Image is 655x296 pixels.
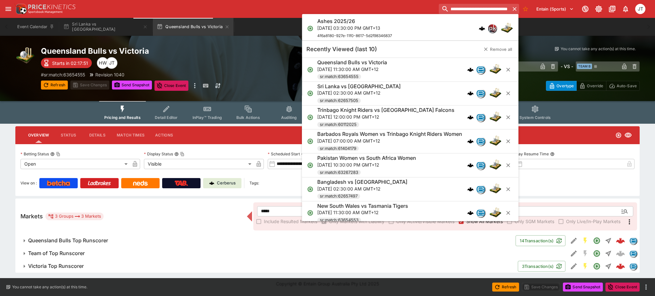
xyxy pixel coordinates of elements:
[467,114,474,121] div: cerberus
[203,178,241,188] a: Cerberus
[614,260,627,273] a: c9c2872e-0714-41ea-b370-4a5e44425f84
[154,81,189,91] button: Close Event
[568,235,580,246] button: Edit Detail
[614,234,627,247] a: 3d56ddd6-556e-445a-aaef-25a4595e8edf
[307,25,313,32] svg: Open
[307,90,313,97] svg: Open
[630,263,637,270] img: betradar
[439,4,510,14] input: search
[476,113,485,122] div: betradar
[317,66,387,72] p: [DATE] 11:30:00 AM GMT+12
[476,208,485,217] div: betradar
[106,57,117,69] div: Joshua Thomson
[48,213,101,220] div: 3 Groups 3 Markets
[489,135,502,148] img: cricket.png
[20,213,43,220] h5: Markets
[317,155,416,161] h6: Pakistan Women vs South Africa Women
[467,66,474,73] div: cerberus
[563,283,603,292] button: Send Snapshot
[593,250,601,257] svg: Open
[591,248,603,259] button: Open
[624,131,632,139] svg: Visible
[489,63,502,76] img: cricket.png
[112,81,152,90] button: Send Snapshot
[209,181,214,186] img: Cerberus
[301,152,306,156] button: Scheduled StartCopy To Clipboard
[193,115,222,120] span: InPlay™ Trading
[54,128,83,143] button: Status
[281,115,297,120] span: Auditing
[615,132,622,138] svg: Open
[635,4,645,14] div: Joshua Thomson
[642,283,650,291] button: more
[629,237,637,245] div: betradar
[480,44,516,54] button: Remove all
[515,151,549,157] p: Play Resume Time
[476,137,485,146] div: betradar
[41,46,340,56] h2: Copy To Clipboard
[88,181,111,186] img: Ladbrokes
[520,4,531,14] button: No Bookmarks
[133,181,147,186] img: Neds
[317,59,387,66] h6: Queensland Bulls vs Victoria
[97,57,108,69] div: Harry Walker
[317,97,361,104] span: sr:match:62657505
[144,151,173,157] p: Display Status
[50,152,55,156] button: Betting StatusCopy To Clipboard
[518,261,565,272] button: 3Transaction(s)
[616,262,625,271] img: logo-cerberus--red.svg
[546,81,577,91] button: Overtype
[14,3,27,15] img: PriceKinetics Logo
[217,180,236,186] p: Cerberus
[41,81,68,90] button: Refresh
[15,234,516,247] button: Queensland Bulls Top Runscorer
[317,217,361,223] span: sr:match:63654553
[317,169,361,175] span: sr:match:63267283
[515,218,554,225] span: Only SGM Markets
[59,18,152,36] button: Sri Lanka vs [GEOGRAPHIC_DATA]
[489,183,502,195] img: cricket.png
[28,4,75,9] img: PriceKinetics
[249,178,259,188] label: Tags:
[28,263,84,269] h6: Victoria Top Runscorer
[317,121,359,128] span: sr:match:60112025
[479,25,485,32] img: logo-cerberus.svg
[317,185,407,192] p: [DATE] 02:30:00 AM GMT+12
[593,262,601,270] svg: Open
[20,159,130,169] div: Open
[95,71,124,78] p: Revision 1040
[23,128,54,143] button: Overview
[620,3,631,15] button: Notifications
[501,22,513,35] img: cricket.png
[317,18,355,25] h6: Ashes 2025/26
[317,25,392,31] p: [DATE] 03:30:00 PM GMT+13
[329,218,384,225] span: Only Markets with Liability
[550,152,555,156] button: Play Resume Time
[568,261,580,272] button: Edit Detail
[180,152,185,156] button: Copy To Clipboard
[629,250,637,257] div: betradar
[317,83,401,90] h6: Sri Lanka vs [GEOGRAPHIC_DATA]
[467,90,474,97] div: cerberus
[83,128,112,143] button: Details
[617,82,637,89] p: Auto-Save
[317,145,359,152] span: sr:match:61404179
[477,209,485,217] img: betradar.png
[467,90,474,97] img: logo-cerberus.svg
[605,283,640,292] button: Close Event
[476,161,485,170] div: betradar
[150,128,178,143] button: Actions
[317,33,392,38] span: 4f6a8180-927e-11f0-8617-5d2f98346837
[467,186,474,192] div: cerberus
[20,151,49,157] p: Betting Status
[576,81,606,91] button: Override
[577,64,592,69] span: Team B
[112,128,150,143] button: Match Times
[593,237,601,245] svg: Open
[603,248,614,259] button: Straight
[603,261,614,272] button: Straight
[566,218,620,225] span: Only Live/In-Play Markets
[264,218,317,225] span: Include Resulted Markets
[467,66,474,73] img: logo-cerberus.svg
[626,218,633,226] svg: More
